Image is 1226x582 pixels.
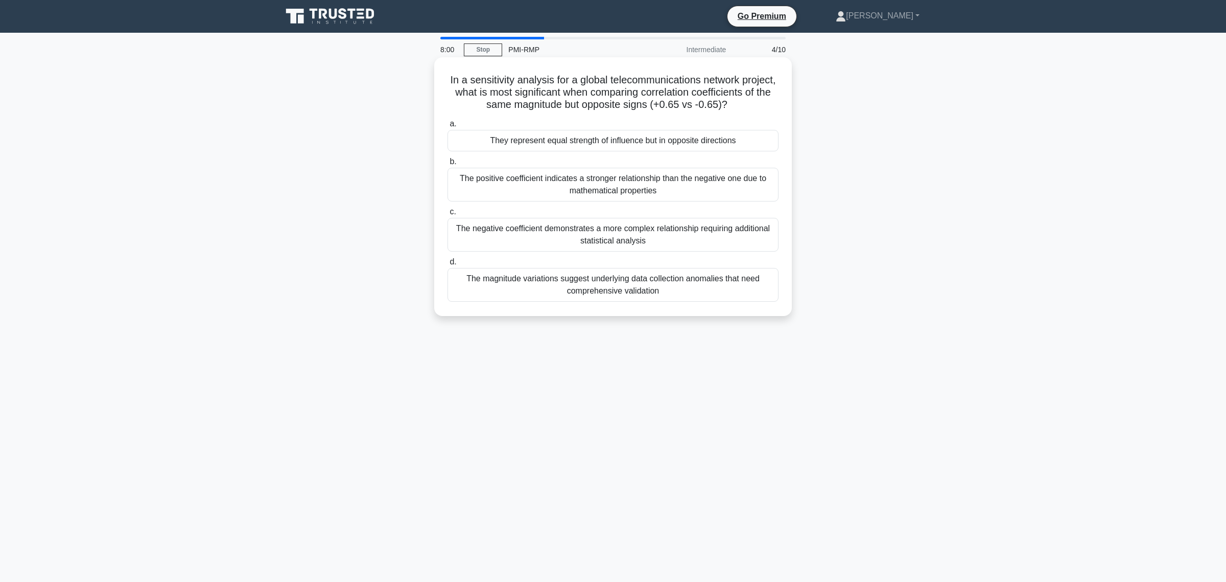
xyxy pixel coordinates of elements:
h5: In a sensitivity analysis for a global telecommunications network project, what is most significa... [446,74,780,111]
a: Go Premium [732,10,792,23]
a: Stop [464,43,502,56]
div: They represent equal strength of influence but in opposite directions [447,130,779,151]
div: The positive coefficient indicates a stronger relationship than the negative one due to mathemati... [447,168,779,202]
div: PMI-RMP [502,39,643,60]
div: The negative coefficient demonstrates a more complex relationship requiring additional statistica... [447,218,779,252]
div: 8:00 [434,39,464,60]
div: The magnitude variations suggest underlying data collection anomalies that need comprehensive val... [447,268,779,302]
div: Intermediate [643,39,732,60]
span: b. [450,157,456,166]
span: a. [450,119,456,128]
span: d. [450,257,456,266]
span: c. [450,207,456,216]
a: [PERSON_NAME] [811,6,944,26]
div: 4/10 [732,39,792,60]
